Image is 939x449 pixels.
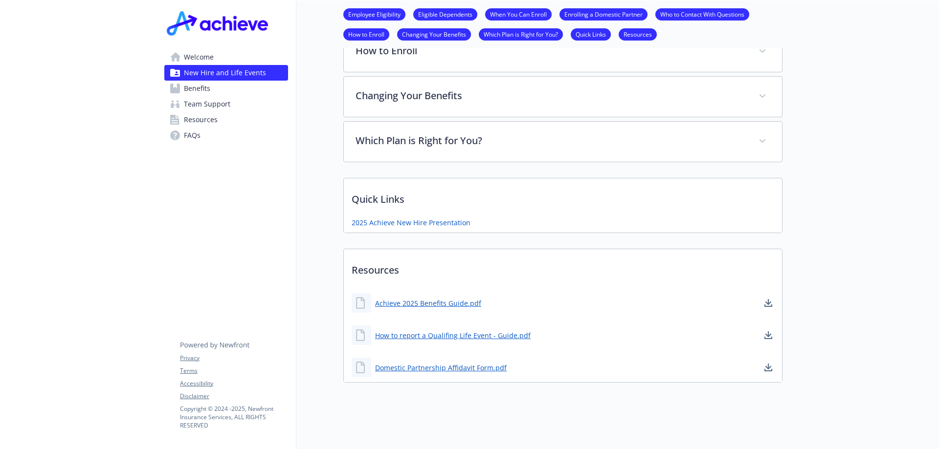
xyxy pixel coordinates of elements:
a: download document [762,362,774,373]
a: Accessibility [180,379,288,388]
a: Resources [164,112,288,128]
a: Employee Eligibility [343,9,405,19]
a: Domestic Partnership Affidavit Form.pdf [375,363,507,373]
a: Changing Your Benefits [397,29,471,39]
span: New Hire and Life Events [184,65,266,81]
a: Welcome [164,49,288,65]
span: FAQs [184,128,201,143]
div: How to Enroll [344,32,782,72]
a: When You Can Enroll [485,9,552,19]
a: Disclaimer [180,392,288,401]
span: Welcome [184,49,214,65]
a: download document [762,297,774,309]
a: Achieve 2025 Benefits Guide.pdf [375,298,481,308]
a: download document [762,329,774,341]
a: Which Plan is Right for You? [479,29,563,39]
a: Quick Links [571,29,611,39]
a: Team Support [164,96,288,112]
a: How to report a Qualifing Life Event - Guide.pdf [375,330,531,341]
a: Enrolling a Domestic Partner [559,9,648,19]
a: Terms [180,366,288,375]
p: Copyright © 2024 - 2025 , Newfront Insurance Services, ALL RIGHTS RESERVED [180,405,288,429]
p: Quick Links [344,178,782,214]
p: Which Plan is Right for You? [356,133,747,148]
div: Which Plan is Right for You? [344,122,782,162]
div: Changing Your Benefits [344,77,782,117]
span: Resources [184,112,218,128]
a: How to Enroll [343,29,389,39]
a: Resources [619,29,657,39]
a: Benefits [164,81,288,96]
span: Team Support [184,96,230,112]
p: How to Enroll [356,43,747,58]
a: New Hire and Life Events [164,65,288,81]
a: Privacy [180,354,288,363]
a: 2025 Achieve New Hire Presentation [352,217,470,228]
p: Changing Your Benefits [356,88,747,103]
a: Who to Contact With Questions [655,9,749,19]
p: Resources [344,249,782,285]
span: Benefits [184,81,210,96]
a: Eligible Dependents [413,9,477,19]
a: FAQs [164,128,288,143]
